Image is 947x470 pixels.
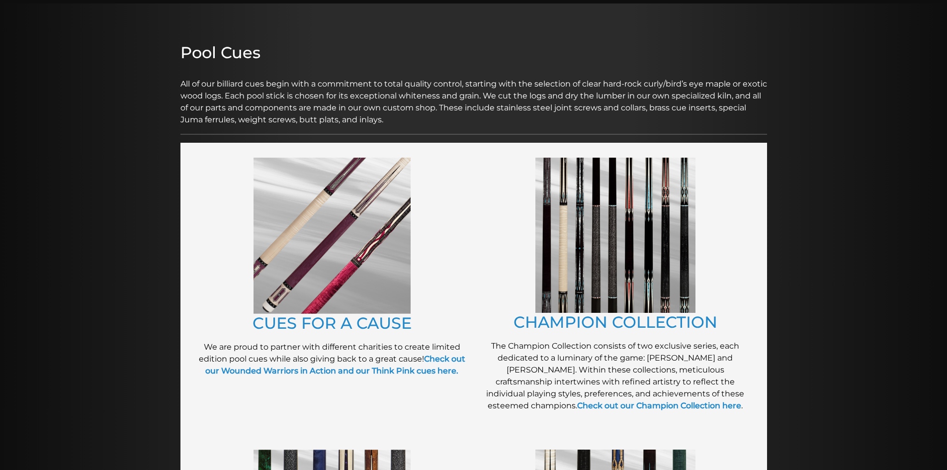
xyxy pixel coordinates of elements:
[253,313,412,333] a: CUES FOR A CAUSE
[180,66,767,126] p: All of our billiard cues begin with a commitment to total quality control, starting with the sele...
[479,340,752,412] p: The Champion Collection consists of two exclusive series, each dedicated to a luminary of the gam...
[577,401,741,410] a: Check out our Champion Collection here
[180,43,767,62] h2: Pool Cues
[195,341,469,377] p: We are proud to partner with different charities to create limited edition pool cues while also g...
[205,354,465,376] a: Check out our Wounded Warriors in Action and our Think Pink cues here.
[514,312,717,332] a: CHAMPION COLLECTION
